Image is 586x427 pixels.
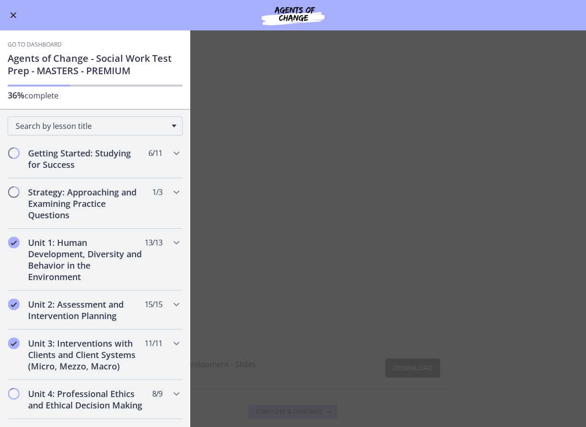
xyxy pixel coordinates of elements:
[8,116,183,136] div: Search by lesson title
[28,237,144,282] h2: Unit 1: Human Development, Diversity and Behavior in the Environment
[28,338,144,372] h2: Unit 3: Interventions with Clients and Client Systems (Micro, Mezzo, Macro)
[152,186,162,198] span: 1 / 3
[145,338,162,349] span: 11 / 11
[148,147,162,159] span: 6 / 11
[28,388,144,411] h2: Unit 4: Professional Ethics and Ethical Decision Making
[8,89,183,101] p: complete
[16,121,167,131] span: Search by lesson title
[8,41,62,49] a: Go to Dashboard
[8,338,20,349] i: Completed
[28,186,144,221] h2: Strategy: Approaching and Examining Practice Questions
[8,52,183,77] h1: Agents of Change - Social Work Test Prep - MASTERS - PREMIUM
[8,237,20,248] i: Completed
[28,299,144,321] h2: Unit 2: Assessment and Intervention Planning
[8,10,19,21] button: Enable menu
[152,388,162,399] span: 8 / 9
[28,147,144,170] h2: Getting Started: Studying for Success
[8,299,20,310] i: Completed
[8,89,25,101] span: 36%
[145,237,162,248] span: 13 / 13
[236,4,350,27] img: Agents of Change
[145,299,162,310] span: 15 / 15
